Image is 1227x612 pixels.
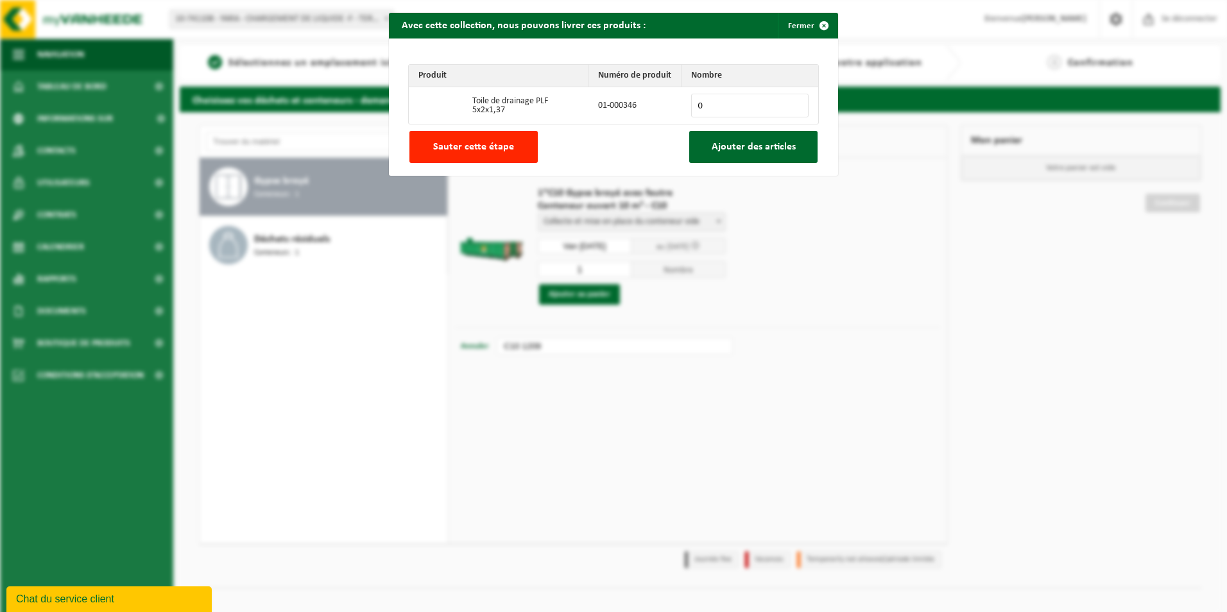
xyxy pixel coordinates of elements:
[409,131,538,163] button: Sauter cette étape
[682,65,818,87] th: Nombre
[588,65,682,87] th: Numéro de produit
[463,87,588,124] td: Toile de drainage PLF 5x2x1,37
[389,13,658,37] h2: Avec cette collection, nous pouvons livrer ces produits :
[788,22,814,30] font: Fermer
[6,584,214,612] iframe: chat widget
[433,142,514,152] span: Sauter cette étape
[588,87,682,124] td: 01-000346
[778,13,837,38] button: Fermer
[409,65,588,87] th: Produit
[712,142,796,152] span: Ajouter des articles
[689,131,818,163] button: Ajouter des articles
